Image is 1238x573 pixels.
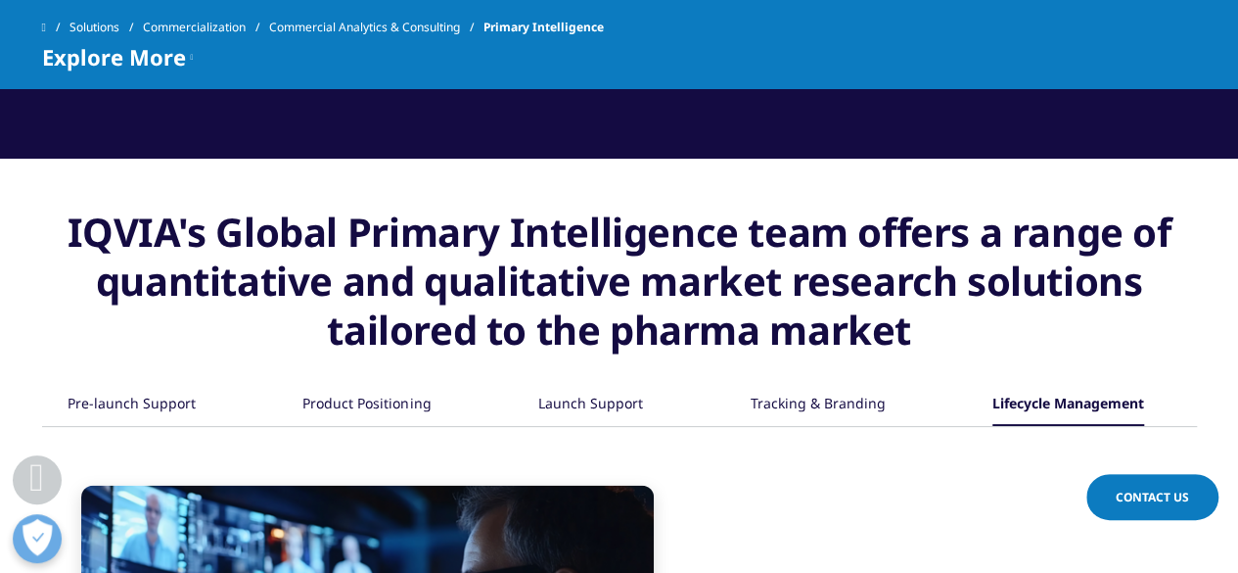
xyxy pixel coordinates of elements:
button: Product Positioning [299,384,431,426]
div: Pre-launch Support [68,384,196,426]
a: Commercialization [143,10,269,45]
div: Tracking & Branding [751,384,886,426]
button: Lifecycle Management [989,384,1144,426]
button: Open Preferences [13,514,62,563]
span: Contact Us [1116,489,1189,505]
span: Primary Intelligence [483,10,604,45]
button: Tracking & Branding [748,384,886,426]
a: Solutions [69,10,143,45]
span: Explore More [42,45,186,69]
div: Launch Support [538,384,643,426]
h3: IQVIA's Global Primary Intelligence team offers a range of quantitative and qualitative market re... [42,208,1197,384]
a: Contact Us [1086,474,1218,520]
a: Commercial Analytics & Consulting [269,10,483,45]
div: Product Positioning [302,384,431,426]
div: Lifecycle Management [992,384,1144,426]
button: Launch Support [535,384,643,426]
button: Pre-launch Support [65,384,196,426]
